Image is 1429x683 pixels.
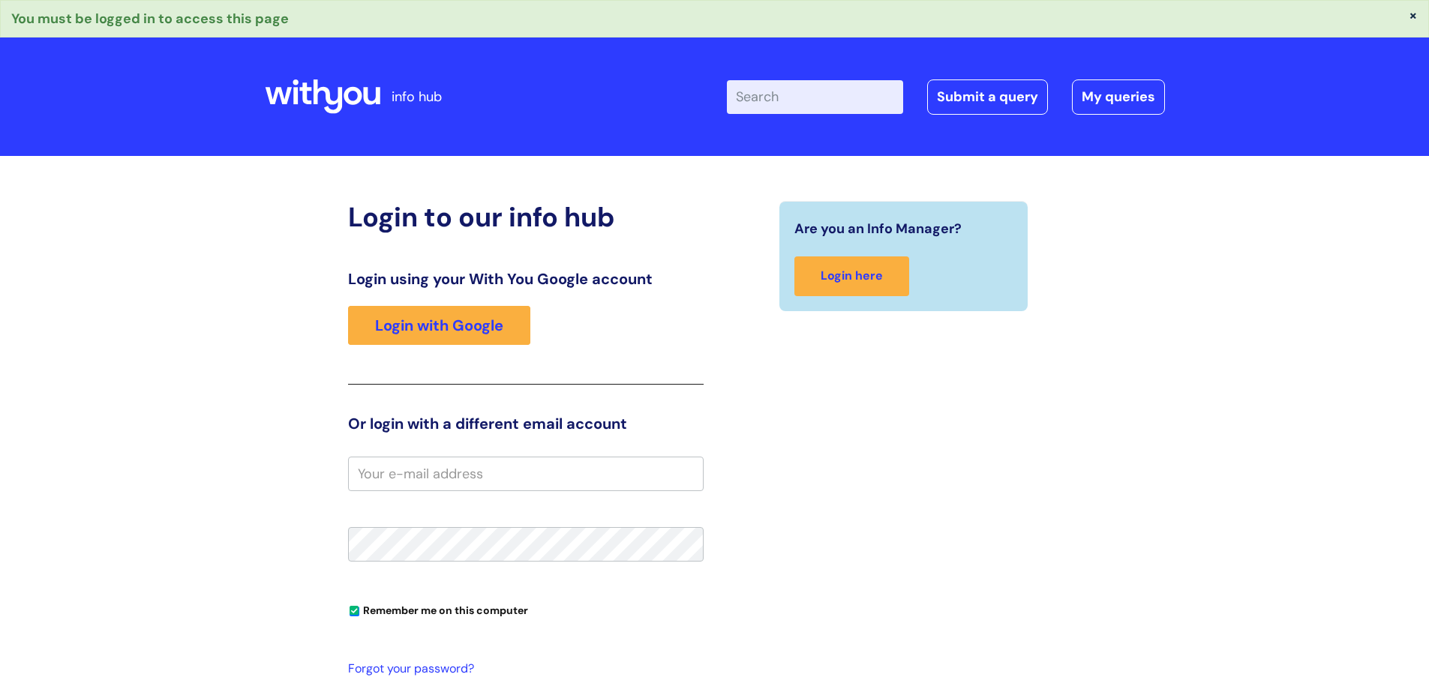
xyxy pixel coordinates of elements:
[1409,8,1418,22] button: ×
[348,601,528,617] label: Remember me on this computer
[348,201,704,233] h2: Login to our info hub
[348,598,704,622] div: You can uncheck this option if you're logging in from a shared device
[794,256,909,296] a: Login here
[794,217,962,241] span: Are you an Info Manager?
[348,415,704,433] h3: Or login with a different email account
[392,85,442,109] p: info hub
[348,658,696,680] a: Forgot your password?
[927,79,1048,114] a: Submit a query
[1072,79,1165,114] a: My queries
[348,306,530,345] a: Login with Google
[350,607,359,616] input: Remember me on this computer
[348,457,704,491] input: Your e-mail address
[348,270,704,288] h3: Login using your With You Google account
[727,80,903,113] input: Search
